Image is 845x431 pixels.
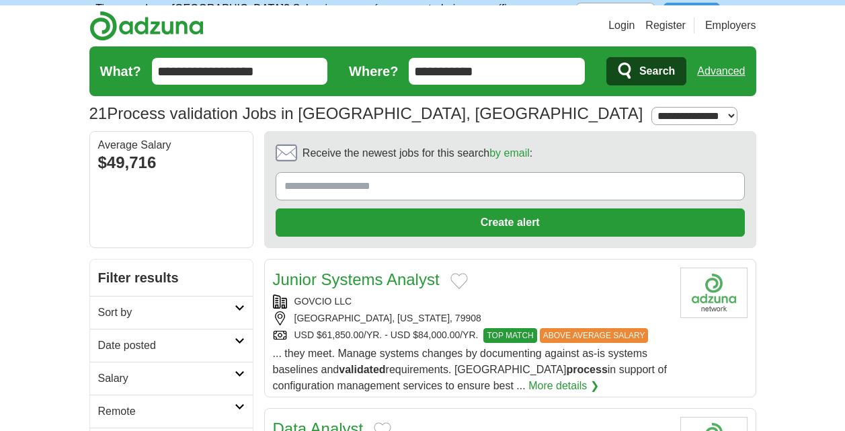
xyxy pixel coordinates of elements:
span: ... they meet. Manage systems changes by documenting against as-is systems baselines and requirem... [273,348,667,391]
span: ABOVE AVERAGE SALARY [540,328,649,343]
span: 21 [89,102,108,126]
button: Search [606,57,686,85]
strong: process [566,364,607,375]
a: Junior Systems Analyst [273,270,440,288]
strong: validated [339,364,385,375]
span: Search [639,58,675,85]
div: [GEOGRAPHIC_DATA], [US_STATE], 79908 [273,311,670,325]
div: Average Salary [98,140,245,151]
a: More details ❯ [528,378,599,394]
img: Company logo [680,268,748,318]
p: ¿Tienes sede en [GEOGRAPHIC_DATA]? Seleccione su país para ver trabajos específicos para su ubica... [89,1,575,33]
span: Receive the newest jobs for this search : [303,145,532,161]
a: Advanced [697,58,745,85]
a: Employers [705,17,756,34]
h2: Filter results [90,260,253,296]
div: USD $61,850.00/YR. - USD $84,000.00/YR. [273,328,670,343]
a: Register [645,17,686,34]
a: Login [608,17,635,34]
div: GOVCIO LLC [273,295,670,309]
h2: Sort by [98,305,235,321]
h2: Date posted [98,338,235,354]
button: Seguir [663,3,720,31]
a: Date posted [90,329,253,362]
label: Where? [349,61,398,81]
a: Salary [90,362,253,395]
a: Sort by [90,296,253,329]
h2: Salary [98,370,235,387]
div: $49,716 [98,151,245,175]
button: Create alert [276,208,745,237]
span: TOP MATCH [483,328,536,343]
img: icon_close_no_bg.svg [728,3,756,31]
button: Add to favorite jobs [450,273,468,289]
h1: Process validation Jobs in [GEOGRAPHIC_DATA], [GEOGRAPHIC_DATA] [89,104,643,122]
a: Remote [90,395,253,428]
img: Adzuna logo [89,11,204,41]
h2: Remote [98,403,235,420]
label: What? [100,61,141,81]
a: by email [489,147,530,159]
